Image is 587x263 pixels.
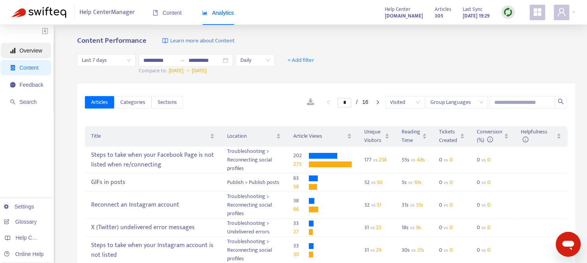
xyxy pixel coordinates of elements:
img: sync.dc5367851b00ba804db3.png [503,7,513,17]
span: Analytics [202,10,234,16]
span: / [356,99,358,105]
th: Tickets Created [433,126,471,147]
span: vs [444,224,448,231]
span: 21 s [417,245,424,254]
div: 202 [293,151,309,160]
div: 0 [477,178,493,187]
div: 33 [293,219,309,228]
div: 30 [293,250,309,259]
button: + Add filter [282,54,320,67]
td: Publish > Publish posts [221,174,287,192]
span: 51 [377,200,381,209]
div: 30 s [402,246,427,254]
span: Helpfulness [521,127,548,145]
span: vs [371,179,375,186]
span: Last 7 days [82,54,131,66]
div: 0 [439,156,455,164]
span: 0 [450,200,453,209]
span: 238 [379,155,387,164]
span: Feedback [19,82,43,88]
span: vs [481,179,486,186]
strong: [DOMAIN_NAME] [385,12,423,20]
span: Articles [91,98,108,107]
button: Articles [85,96,114,109]
span: Articles [435,5,451,14]
span: Article Views [293,132,346,140]
span: search [10,99,16,105]
div: 33 [293,242,309,250]
span: Title [91,132,208,140]
div: 0 [439,178,455,187]
span: appstore [533,7,542,17]
span: → [185,66,190,75]
td: Troubleshooting > Reconnecting social profiles [221,147,287,174]
span: Content [19,65,39,71]
span: vs [411,246,416,254]
th: Reading Time [396,126,433,147]
span: Compare to: [139,66,167,75]
div: Steps to take when your Instagram account is not listed [91,239,214,261]
span: 0 [450,178,453,187]
th: Article Views [287,126,358,147]
div: 0 [439,223,455,232]
img: image-link [162,38,168,44]
td: Troubleshooting > Undelivered errors [221,219,287,237]
div: 177 [364,156,390,164]
span: search [558,98,564,105]
span: Categories [120,98,145,107]
div: 0 [439,201,455,209]
span: vs [371,201,375,209]
span: Help Center [385,5,411,14]
button: right [372,98,384,107]
span: vs [481,224,486,231]
span: vs [481,156,486,164]
span: vs [444,246,448,254]
span: Search [19,99,37,105]
li: Next Page [372,98,384,107]
span: Location [227,132,275,140]
span: Unique Visitors [364,128,383,145]
span: Group Languages [430,96,483,108]
th: Title [85,126,220,147]
td: Troubleshooting > Reconnecting social profiles [221,192,287,219]
span: [DATE] [192,66,206,75]
div: 31 [364,246,390,254]
span: user [557,7,566,17]
span: container [10,65,16,70]
div: 5 s [402,178,427,187]
button: Categories [114,96,152,109]
li: Previous Page [322,98,335,107]
span: Daily [240,54,270,66]
span: Visited [390,96,420,108]
div: 275 [293,160,309,168]
span: Last Sync [463,5,483,14]
span: Learn more about Content [170,37,234,46]
span: Tickets Created [439,128,458,145]
strong: 305 [435,12,443,20]
a: [DOMAIN_NAME] [385,11,423,20]
span: Help Centers [16,235,48,241]
th: Location [221,126,287,147]
span: 0 [487,223,490,232]
span: to [179,57,185,63]
span: area-chart [202,10,208,16]
a: Glossary [4,219,37,225]
span: left [326,100,331,105]
span: vs [370,224,375,231]
div: 52 [364,178,390,187]
div: 66 [293,205,309,214]
div: 31 s [402,201,427,209]
span: [DATE] [169,66,183,75]
span: vs [444,156,448,164]
div: 55 s [402,156,427,164]
button: Sections [152,96,183,109]
span: vs [410,201,414,209]
span: 0 [450,245,453,254]
span: 9 s [416,223,421,232]
span: 10 s [414,178,421,187]
a: Learn more about Content [162,37,234,46]
span: 0 [487,155,490,164]
div: 0 [477,223,493,232]
div: 27 [293,228,309,236]
iframe: Button to launch messaging window [556,232,581,257]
